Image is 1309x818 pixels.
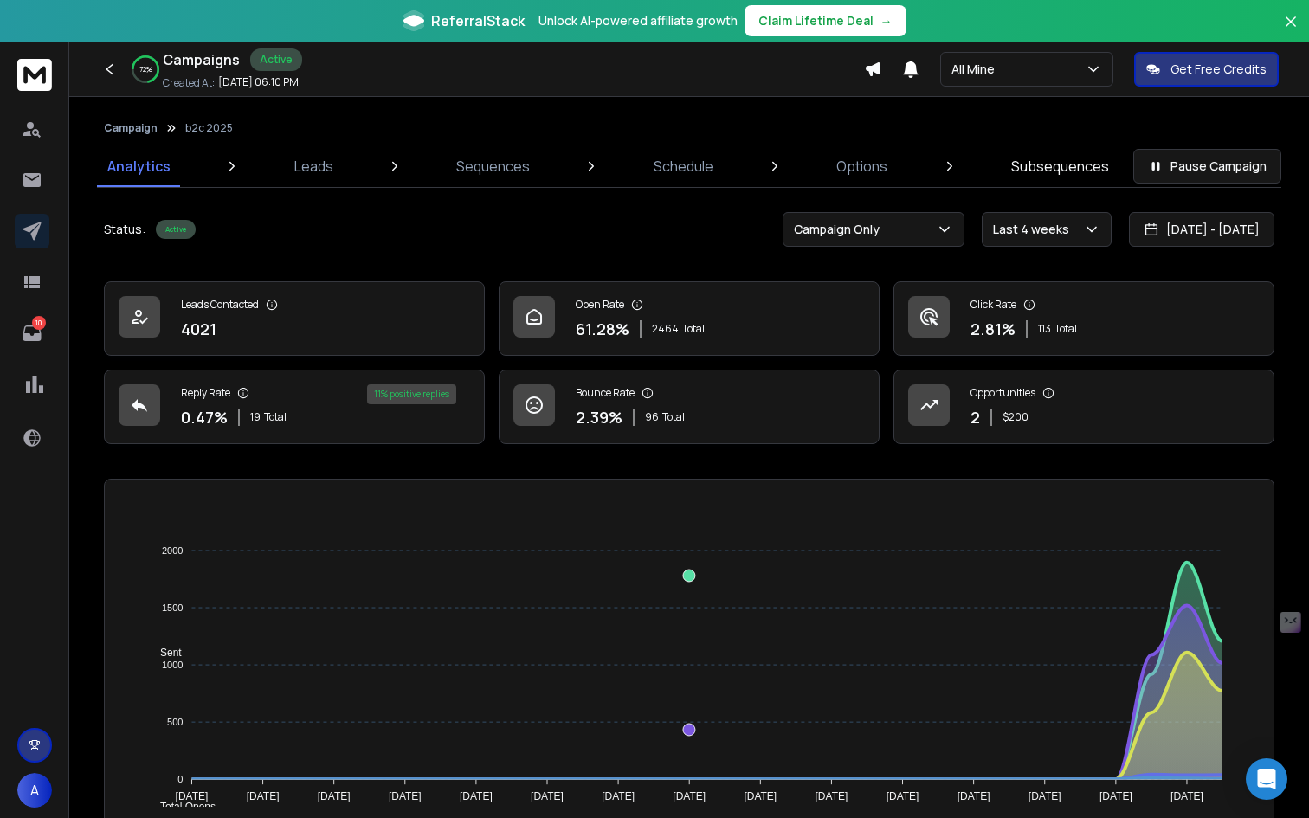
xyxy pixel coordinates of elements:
[643,145,724,187] a: Schedule
[1133,149,1281,184] button: Pause Campaign
[431,10,525,31] span: ReferralStack
[181,405,228,429] p: 0.47 %
[538,12,738,29] p: Unlock AI-powered affiliate growth
[147,801,216,813] span: Total Opens
[1134,52,1279,87] button: Get Free Credits
[645,410,659,424] span: 96
[576,298,624,312] p: Open Rate
[576,317,629,341] p: 61.28 %
[816,790,848,802] tspan: [DATE]
[958,790,990,802] tspan: [DATE]
[970,317,1016,341] p: 2.81 %
[880,12,893,29] span: →
[531,790,564,802] tspan: [DATE]
[17,773,52,808] button: A
[294,156,333,177] p: Leads
[162,602,183,613] tspan: 1500
[745,5,906,36] button: Claim Lifetime Deal→
[181,317,216,341] p: 4021
[744,790,777,802] tspan: [DATE]
[456,156,530,177] p: Sequences
[970,405,980,429] p: 2
[104,121,158,135] button: Campaign
[181,386,230,400] p: Reply Rate
[139,64,152,74] p: 72 %
[826,145,898,187] a: Options
[104,281,485,356] a: Leads Contacted4021
[1003,410,1028,424] p: $ 200
[993,221,1076,238] p: Last 4 weeks
[654,156,713,177] p: Schedule
[460,790,493,802] tspan: [DATE]
[576,386,635,400] p: Bounce Rate
[662,410,685,424] span: Total
[162,545,183,556] tspan: 2000
[1099,790,1132,802] tspan: [DATE]
[97,145,181,187] a: Analytics
[970,386,1035,400] p: Opportunities
[163,49,240,70] h1: Campaigns
[673,790,706,802] tspan: [DATE]
[682,322,705,336] span: Total
[250,410,261,424] span: 19
[1054,322,1077,336] span: Total
[1001,145,1119,187] a: Subsequences
[602,790,635,802] tspan: [DATE]
[247,790,280,802] tspan: [DATE]
[1280,10,1302,52] button: Close banner
[1246,758,1287,800] div: Open Intercom Messenger
[318,790,351,802] tspan: [DATE]
[264,410,287,424] span: Total
[176,790,209,802] tspan: [DATE]
[32,316,46,330] p: 10
[1170,61,1267,78] p: Get Free Credits
[951,61,1002,78] p: All Mine
[794,221,887,238] p: Campaign Only
[499,370,880,444] a: Bounce Rate2.39%96Total
[163,76,215,90] p: Created At:
[1038,322,1051,336] span: 113
[1170,790,1203,802] tspan: [DATE]
[887,790,919,802] tspan: [DATE]
[499,281,880,356] a: Open Rate61.28%2464Total
[167,717,183,727] tspan: 500
[652,322,679,336] span: 2464
[218,75,299,89] p: [DATE] 06:10 PM
[162,660,183,670] tspan: 1000
[15,316,49,351] a: 10
[147,647,182,659] span: Sent
[185,121,233,135] p: b2c 2025
[446,145,540,187] a: Sequences
[836,156,887,177] p: Options
[284,145,344,187] a: Leads
[104,370,485,444] a: Reply Rate0.47%19Total11% positive replies
[250,48,302,71] div: Active
[367,384,456,404] div: 11 % positive replies
[107,156,171,177] p: Analytics
[181,298,259,312] p: Leads Contacted
[389,790,422,802] tspan: [DATE]
[1129,212,1274,247] button: [DATE] - [DATE]
[156,220,196,239] div: Active
[893,370,1274,444] a: Opportunities2$200
[576,405,622,429] p: 2.39 %
[177,774,183,784] tspan: 0
[970,298,1016,312] p: Click Rate
[1028,790,1061,802] tspan: [DATE]
[1011,156,1109,177] p: Subsequences
[893,281,1274,356] a: Click Rate2.81%113Total
[104,221,145,238] p: Status:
